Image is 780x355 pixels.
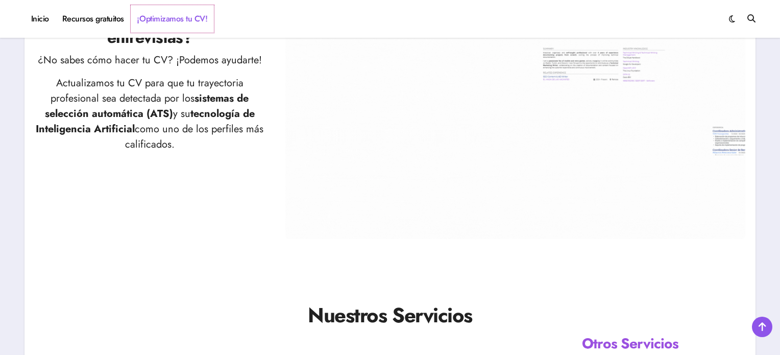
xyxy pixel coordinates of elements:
[25,5,56,33] a: Inicio
[35,53,265,68] p: ¿No sabes cómo hacer tu CV? ¡Podemos ayudarte!
[45,91,249,121] strong: sistemas de selección automática (ATS)
[131,5,214,33] a: ¡Optimizamos tu CV!
[36,106,255,136] strong: tecnología de Inteligencia Artificial
[35,76,265,152] p: Actualizamos tu CV para que tu trayectoria profesional sea detectada por los y su como uno de los...
[56,5,131,33] a: Recursos gratuitos
[35,301,745,329] h1: Nuestros Servicios
[515,334,745,353] h3: Otros Servicios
